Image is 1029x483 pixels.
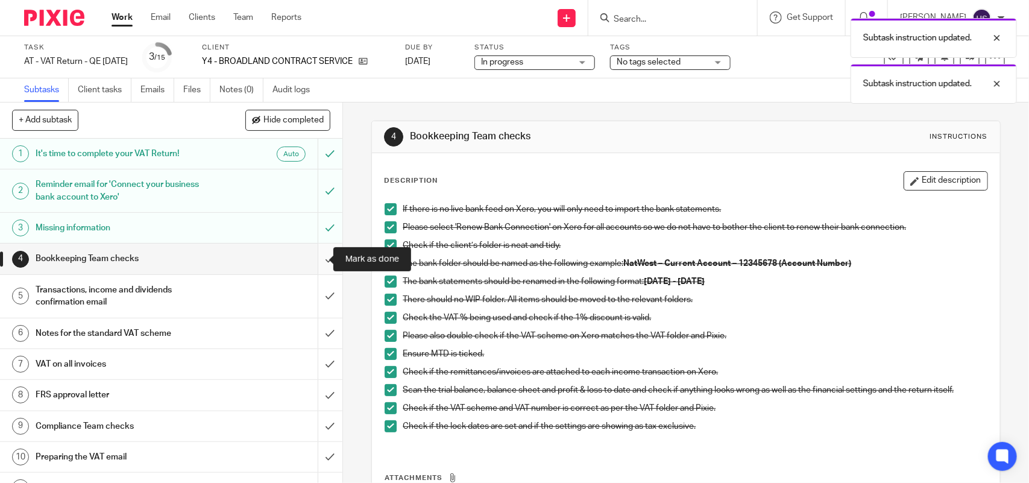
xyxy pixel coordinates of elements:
[403,312,987,324] p: Check the VAT % being used and check if the 1% discount is valid.
[271,11,301,24] a: Reports
[403,294,987,306] p: There should no WIP folder. All items should be moved to the relevant folders.
[263,116,324,125] span: Hide completed
[12,219,29,236] div: 3
[403,402,987,414] p: Check if the VAT scheme and VAT number is correct as per the VAT folder and Pixie.
[403,239,987,251] p: Check if the client’s folder is neat and tidy.
[233,11,253,24] a: Team
[623,259,851,268] strong: NatWest – Current Account – 12345678 (Account Number)
[36,324,216,343] h1: Notes for the standard VAT scheme
[403,276,987,288] p: The bank statements should be renamed in the following format:
[405,57,430,66] span: [DATE]
[155,54,166,61] small: /15
[12,110,78,130] button: + Add subtask
[403,420,987,432] p: Check if the lock dates are set and if the settings are showing as tax exclusive.
[403,384,987,396] p: Scan the trial balance, balance sheet and profit & loss to date and check if anything looks wrong...
[36,448,216,466] h1: Preparing the VAT email
[272,78,319,102] a: Audit logs
[12,325,29,342] div: 6
[12,145,29,162] div: 1
[112,11,133,24] a: Work
[930,132,988,142] div: Instructions
[36,219,216,237] h1: Missing information
[12,183,29,200] div: 2
[904,171,988,191] button: Edit description
[403,348,987,360] p: Ensure MTD is ticked.
[219,78,263,102] a: Notes (0)
[245,110,330,130] button: Hide completed
[12,356,29,373] div: 7
[36,175,216,206] h1: Reminder email for 'Connect your business bank account to Xero'
[36,417,216,435] h1: Compliance Team checks
[36,250,216,268] h1: Bookkeeping Team checks
[24,78,69,102] a: Subtasks
[474,43,595,52] label: Status
[24,43,128,52] label: Task
[12,288,29,305] div: 5
[189,11,215,24] a: Clients
[24,10,84,26] img: Pixie
[12,387,29,403] div: 8
[12,449,29,466] div: 10
[384,176,438,186] p: Description
[202,43,390,52] label: Client
[277,147,306,162] div: Auto
[36,145,216,163] h1: It's time to complete your VAT Return!
[149,50,166,64] div: 3
[405,43,459,52] label: Due by
[12,251,29,268] div: 4
[403,203,987,215] p: If there is no live bank feed on Xero, you will only need to import the bank statements.
[385,475,442,481] span: Attachments
[12,418,29,435] div: 9
[24,55,128,68] div: AT - VAT Return - QE [DATE]
[36,281,216,312] h1: Transactions, income and dividends confirmation email
[151,11,171,24] a: Email
[863,78,972,90] p: Subtask instruction updated.
[78,78,131,102] a: Client tasks
[384,127,403,147] div: 4
[140,78,174,102] a: Emails
[403,330,987,342] p: Please also double check if the VAT scheme on Xero matches the VAT folder and Pixie.
[403,221,987,233] p: Please select 'Renew Bank Connection' on Xero for all accounts so we do not have to bother the cl...
[403,257,987,270] p: The bank folder should be named as the following example:
[863,32,972,44] p: Subtask instruction updated.
[481,58,523,66] span: In progress
[403,366,987,378] p: Check if the remittances/invoices are attached to each income transaction on Xero.
[410,130,712,143] h1: Bookkeeping Team checks
[36,355,216,373] h1: VAT on all invoices
[972,8,992,28] img: svg%3E
[24,55,128,68] div: AT - VAT Return - QE 30-09-2025
[36,386,216,404] h1: FRS approval letter
[202,55,353,68] p: Y4 - BROADLAND CONTRACT SERVICES LTD
[644,277,705,286] strong: [DATE] - [DATE]
[183,78,210,102] a: Files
